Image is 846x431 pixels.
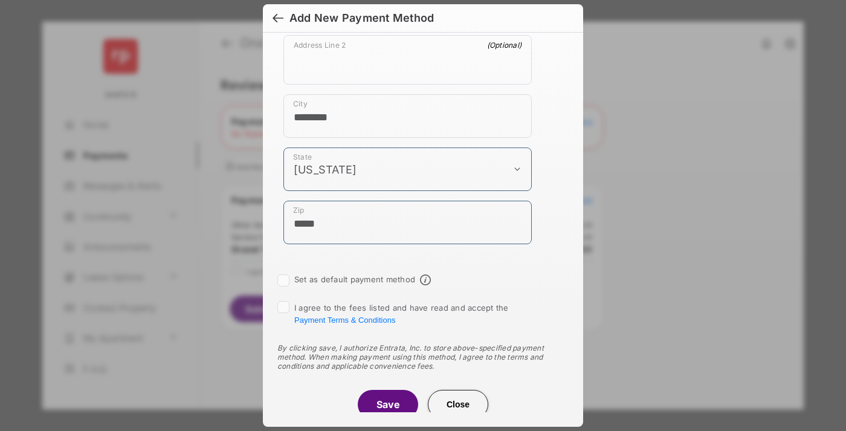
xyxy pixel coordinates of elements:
button: Save [358,390,418,419]
div: payment_method_screening[postal_addresses][administrativeArea] [283,147,532,191]
span: I agree to the fees listed and have read and accept the [294,303,509,325]
div: By clicking save, I authorize Entrata, Inc. to store above-specified payment method. When making ... [277,343,569,371]
div: payment_method_screening[postal_addresses][postalCode] [283,201,532,244]
button: Close [428,390,488,419]
span: Default payment method info [420,274,431,285]
div: payment_method_screening[postal_addresses][locality] [283,94,532,138]
div: Add New Payment Method [289,11,434,25]
label: Set as default payment method [294,274,415,284]
button: I agree to the fees listed and have read and accept the [294,316,395,325]
div: payment_method_screening[postal_addresses][addressLine2] [283,35,532,85]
